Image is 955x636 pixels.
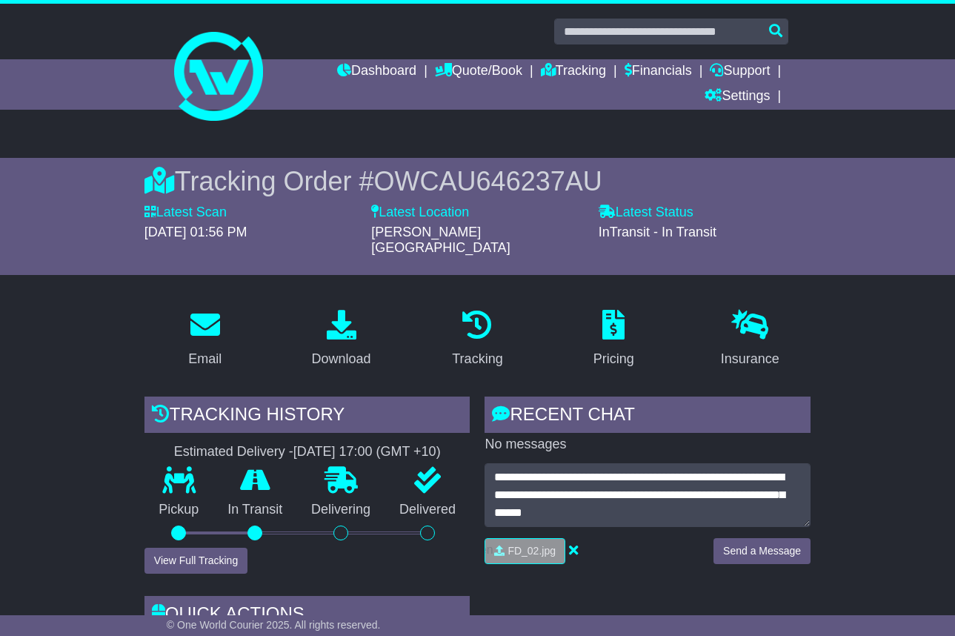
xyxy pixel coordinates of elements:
a: Dashboard [337,59,416,85]
label: Latest Location [371,205,469,221]
button: View Full Tracking [144,548,247,574]
a: Email [179,305,231,374]
a: Pricing [584,305,644,374]
div: RECENT CHAT [485,397,811,437]
div: Tracking [452,349,502,369]
div: Estimated Delivery - [144,444,470,460]
div: Quick Actions [144,596,470,636]
p: No messages [485,437,811,453]
a: Tracking [541,59,606,85]
a: Insurance [711,305,789,374]
span: [DATE] 01:56 PM [144,225,247,239]
p: Delivered [385,502,470,518]
span: InTransit - In Transit [599,225,716,239]
div: Tracking history [144,397,470,437]
span: [PERSON_NAME][GEOGRAPHIC_DATA] [371,225,510,256]
a: Financials [625,59,692,85]
div: Download [312,349,371,369]
p: Pickup [144,502,213,518]
div: Email [188,349,222,369]
label: Latest Scan [144,205,227,221]
p: In Transit [213,502,297,518]
span: © One World Courier 2025. All rights reserved. [167,619,381,631]
button: Send a Message [713,538,811,564]
div: Insurance [721,349,779,369]
a: Quote/Book [435,59,522,85]
p: Delivering [297,502,385,518]
a: Settings [705,85,770,110]
a: Tracking [442,305,512,374]
label: Latest Status [599,205,693,221]
a: Support [710,59,770,85]
div: [DATE] 17:00 (GMT +10) [293,444,441,460]
a: Download [302,305,381,374]
span: OWCAU646237AU [374,166,602,196]
div: Tracking Order # [144,165,811,197]
div: Pricing [593,349,634,369]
